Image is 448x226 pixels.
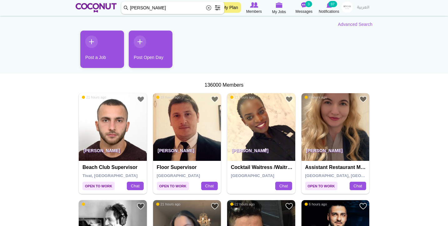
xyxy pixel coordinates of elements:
[305,1,312,7] small: 3
[157,173,200,178] span: [GEOGRAPHIC_DATA]
[305,165,367,170] h4: Assistant Restaurant Manager
[121,2,224,14] input: Search members by role or city
[241,2,266,15] a: Browse Members Members
[285,202,293,210] a: Add to Favourites
[79,143,147,161] p: [PERSON_NAME]
[156,202,181,206] span: 21 hours ago
[338,21,372,27] a: Advanced Search
[305,182,337,190] span: Open to Work
[305,202,327,206] span: 6 hours ago
[76,3,117,12] img: Home
[230,202,255,206] span: 22 hours ago
[266,2,291,15] a: My Jobs My Jobs
[82,173,137,178] span: Tivat, [GEOGRAPHIC_DATA]
[211,202,219,210] a: Add to Favourites
[276,2,282,8] img: My Jobs
[301,2,307,8] img: Messages
[319,8,339,15] span: Notifications
[201,182,218,190] a: Chat
[250,2,258,8] img: Browse Members
[359,202,367,210] a: Add to Favourites
[156,95,181,99] span: 19 hours ago
[326,2,332,8] img: Notifications
[211,95,219,103] a: Add to Favourites
[316,2,341,15] a: Notifications Notifications 97
[80,31,124,68] a: Post a Job
[153,143,221,161] p: [PERSON_NAME]
[275,182,292,190] a: Chat
[157,182,189,190] span: Open to Work
[231,165,293,170] h4: Cocktail Waitress /Waitress / [GEOGRAPHIC_DATA]
[76,82,372,89] div: 136000 Members
[82,182,115,190] span: Open to Work
[82,202,106,206] span: 22 hours ago
[231,173,274,178] span: [GEOGRAPHIC_DATA]
[219,2,241,13] a: My Plan
[291,2,316,15] a: Messages Messages 3
[82,165,145,170] h4: Beach club supervisor
[272,9,286,15] span: My Jobs
[305,95,327,99] span: 6 hours ago
[328,1,337,7] small: 97
[301,143,370,161] p: [PERSON_NAME]
[137,202,145,210] a: Add to Favourites
[137,95,145,103] a: Add to Favourites
[230,95,255,99] span: 21 hours ago
[124,31,168,73] li: 2 / 2
[157,165,219,170] h4: Floor Supervisor
[354,2,372,14] a: العربية
[350,182,366,190] a: Chat
[76,31,119,73] li: 1 / 2
[359,95,367,103] a: Add to Favourites
[296,8,313,15] span: Messages
[305,173,394,178] span: [GEOGRAPHIC_DATA], [GEOGRAPHIC_DATA]
[227,143,295,161] p: [PERSON_NAME]
[127,182,143,190] a: Chat
[82,95,106,99] span: 21 hours ago
[285,95,293,103] a: Add to Favourites
[246,8,262,15] span: Members
[129,31,172,68] a: Post Open Day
